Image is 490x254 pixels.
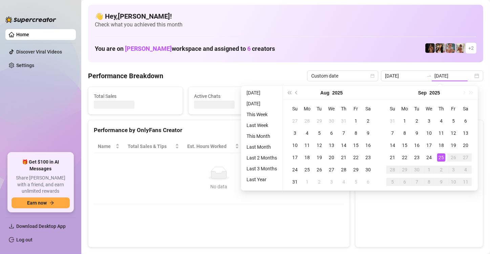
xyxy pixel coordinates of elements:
[16,237,33,242] a: Log out
[12,159,70,172] span: 🎁 Get $100 in AI Messages
[435,43,445,53] img: AD
[94,92,177,100] span: Total Sales
[292,143,334,150] span: Chat Conversion
[16,32,29,37] a: Home
[288,140,344,153] th: Chat Conversion
[187,143,234,150] div: Est. Hours Worked
[94,140,124,153] th: Name
[247,45,251,52] span: 6
[243,140,289,153] th: Sales / Hour
[468,44,474,52] span: + 2
[426,73,432,79] span: swap-right
[9,224,14,229] span: download
[98,143,114,150] span: Name
[425,43,435,53] img: D
[16,49,62,55] a: Discover Viral Videos
[12,197,70,208] button: Earn nowarrow-right
[16,63,34,68] a: Settings
[12,175,70,195] span: Share [PERSON_NAME] with a friend, and earn unlimited rewards
[95,12,476,21] h4: 👋 Hey, [PERSON_NAME] !
[385,72,424,80] input: Start date
[426,73,432,79] span: to
[434,72,473,80] input: End date
[128,143,174,150] span: Total Sales & Tips
[446,43,455,53] img: YL
[5,16,56,23] img: logo-BBDzfeDw.svg
[124,140,183,153] th: Total Sales & Tips
[88,71,163,81] h4: Performance Breakdown
[125,45,172,52] span: [PERSON_NAME]
[311,71,374,81] span: Custom date
[247,143,279,150] span: Sales / Hour
[456,43,465,53] img: Green
[370,74,375,78] span: calendar
[95,45,275,52] h1: You are on workspace and assigned to creators
[27,200,47,206] span: Earn now
[94,126,344,135] div: Performance by OnlyFans Creator
[361,126,477,135] div: Sales by OnlyFans Creator
[294,92,378,100] span: Messages Sent
[101,183,337,190] div: No data
[95,21,476,28] span: Check what you achieved this month
[194,92,277,100] span: Active Chats
[49,200,54,205] span: arrow-right
[16,224,66,229] span: Download Desktop App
